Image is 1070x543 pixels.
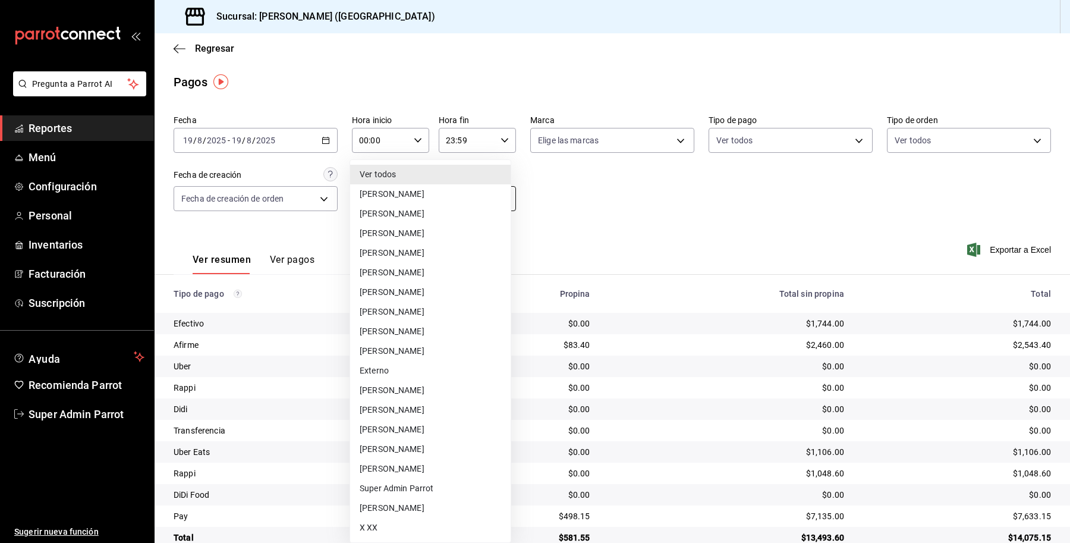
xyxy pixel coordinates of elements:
li: [PERSON_NAME] [350,283,511,302]
li: [PERSON_NAME] [350,381,511,400]
li: [PERSON_NAME] [350,420,511,440]
li: [PERSON_NAME] [350,302,511,322]
img: Tooltip marker [213,74,228,89]
li: [PERSON_NAME] [350,459,511,479]
li: [PERSON_NAME] [350,498,511,518]
li: [PERSON_NAME] [350,322,511,341]
li: [PERSON_NAME] [350,204,511,224]
li: [PERSON_NAME] [350,400,511,420]
li: [PERSON_NAME] [350,263,511,283]
li: X XX [350,518,511,538]
li: [PERSON_NAME] [350,341,511,361]
li: Ver todos [350,165,511,184]
li: Externo [350,361,511,381]
li: [PERSON_NAME] [350,440,511,459]
li: [PERSON_NAME] [350,224,511,243]
li: Super Admin Parrot [350,479,511,498]
li: [PERSON_NAME] [350,243,511,263]
li: [PERSON_NAME] [350,184,511,204]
